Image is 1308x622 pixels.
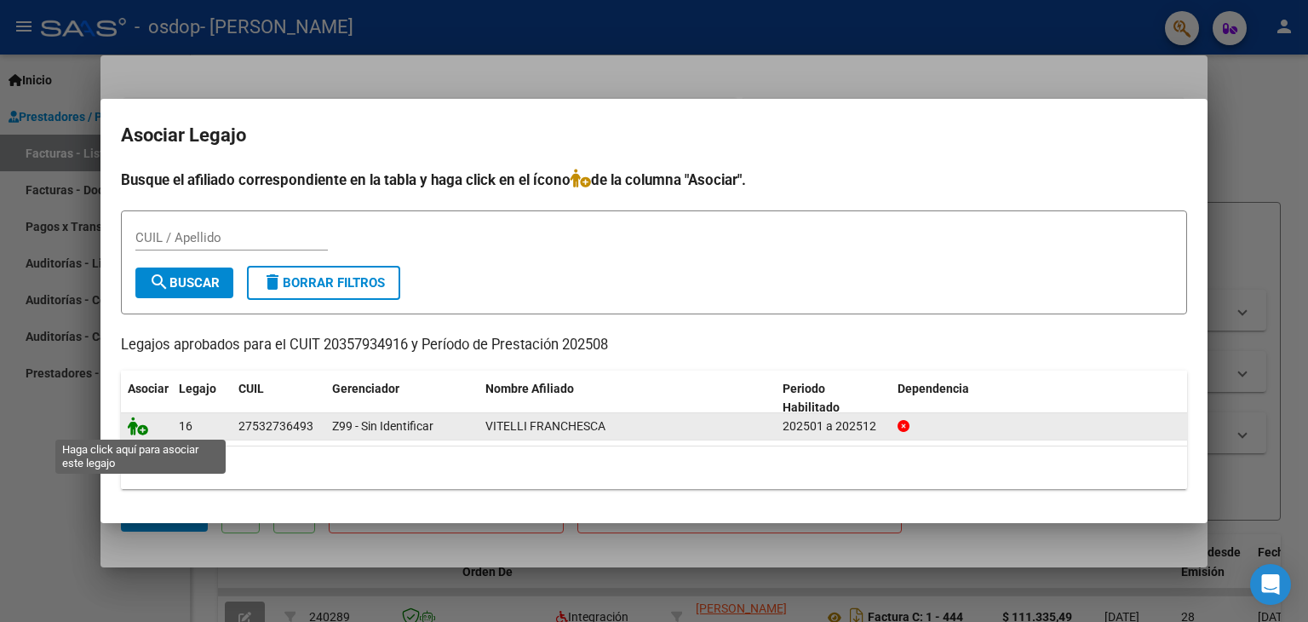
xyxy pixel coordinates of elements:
[135,268,233,298] button: Buscar
[1250,564,1291,605] div: Open Intercom Messenger
[121,169,1187,191] h4: Busque el afiliado correspondiente en la tabla y haga click en el ícono de la columna "Asociar".
[485,382,574,395] span: Nombre Afiliado
[262,272,283,292] mat-icon: delete
[776,371,891,427] datatable-header-cell: Periodo Habilitado
[262,275,385,291] span: Borrar Filtros
[121,335,1187,356] p: Legajos aprobados para el CUIT 20357934916 y Período de Prestación 202508
[232,371,325,427] datatable-header-cell: CUIL
[332,419,433,433] span: Z99 - Sin Identificar
[485,419,605,433] span: VITELLI FRANCHESCA
[479,371,776,427] datatable-header-cell: Nombre Afiliado
[149,272,169,292] mat-icon: search
[247,266,400,300] button: Borrar Filtros
[179,419,192,433] span: 16
[121,119,1187,152] h2: Asociar Legajo
[783,417,884,436] div: 202501 a 202512
[332,382,399,395] span: Gerenciador
[128,382,169,395] span: Asociar
[238,417,313,436] div: 27532736493
[891,371,1188,427] datatable-header-cell: Dependencia
[898,382,969,395] span: Dependencia
[121,371,172,427] datatable-header-cell: Asociar
[325,371,479,427] datatable-header-cell: Gerenciador
[238,382,264,395] span: CUIL
[172,371,232,427] datatable-header-cell: Legajo
[179,382,216,395] span: Legajo
[149,275,220,291] span: Buscar
[121,446,1187,489] div: 1 registros
[783,382,840,415] span: Periodo Habilitado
